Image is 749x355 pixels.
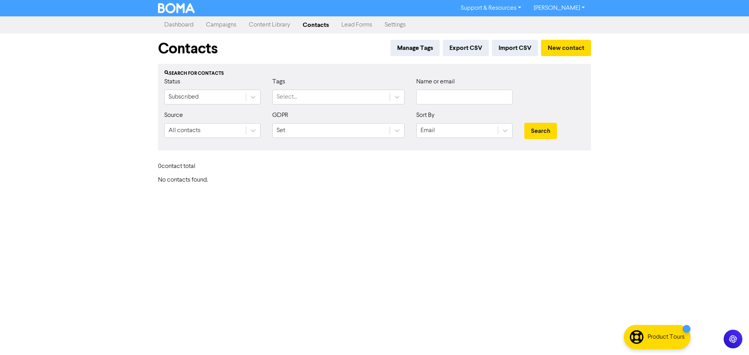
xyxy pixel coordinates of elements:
label: GDPR [272,111,288,120]
label: Tags [272,77,285,87]
button: Search [524,123,557,139]
a: Content Library [243,17,296,33]
div: Select... [277,92,297,102]
a: Dashboard [158,17,200,33]
label: Name or email [416,77,455,87]
a: Settings [378,17,412,33]
button: Export CSV [443,40,489,56]
h1: Contacts [158,40,218,58]
h6: 0 contact total [158,163,220,170]
a: Lead Forms [335,17,378,33]
a: Support & Resources [454,2,527,14]
h6: No contacts found. [158,177,591,184]
button: Import CSV [492,40,538,56]
a: Contacts [296,17,335,33]
button: New contact [541,40,591,56]
div: Email [421,126,435,135]
div: Set [277,126,285,135]
div: Search for contacts [164,70,585,77]
label: Status [164,77,180,87]
div: All contacts [169,126,201,135]
img: BOMA Logo [158,3,195,13]
label: Source [164,111,183,120]
div: Subscribed [169,92,199,102]
a: Campaigns [200,17,243,33]
label: Sort By [416,111,435,120]
button: Manage Tags [390,40,440,56]
a: [PERSON_NAME] [527,2,591,14]
iframe: Chat Widget [710,318,749,355]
